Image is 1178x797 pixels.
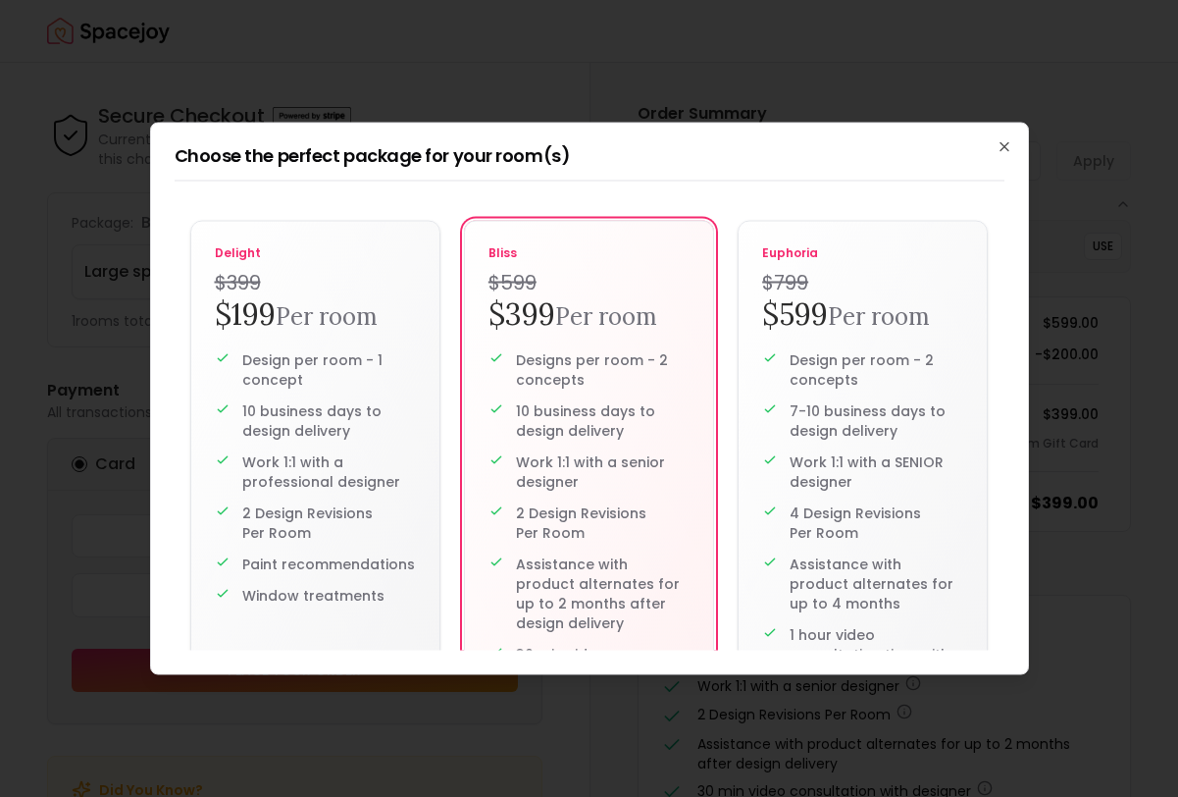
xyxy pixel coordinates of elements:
p: Window treatments [242,586,384,606]
p: 10 business days to design delivery [242,401,416,441]
p: 1 hour video consultation time with a designer [790,625,963,684]
p: 2 Design Revisions Per Room [242,504,416,543]
h2: $199 [215,296,416,335]
p: 7-10 business days to design delivery [790,401,963,441]
h4: $399 [215,269,416,296]
small: Per room [276,301,378,332]
h2: Choose the perfect package for your room(s) [175,147,1004,165]
p: delight [215,245,416,261]
small: Per room [828,301,930,332]
p: Paint recommendations [242,555,415,574]
p: Design per room - 1 concept [242,350,416,390]
p: Design per room - 2 concepts [790,350,963,390]
p: euphoria [762,245,963,261]
h2: $599 [762,296,963,335]
h4: $799 [762,269,963,296]
p: Assistance with product alternates for up to 4 months [790,555,963,613]
p: Work 1:1 with a professional designer [242,452,416,492]
p: Work 1:1 with a SENIOR designer [790,452,963,492]
p: 4 Design Revisions Per Room [790,504,963,543]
